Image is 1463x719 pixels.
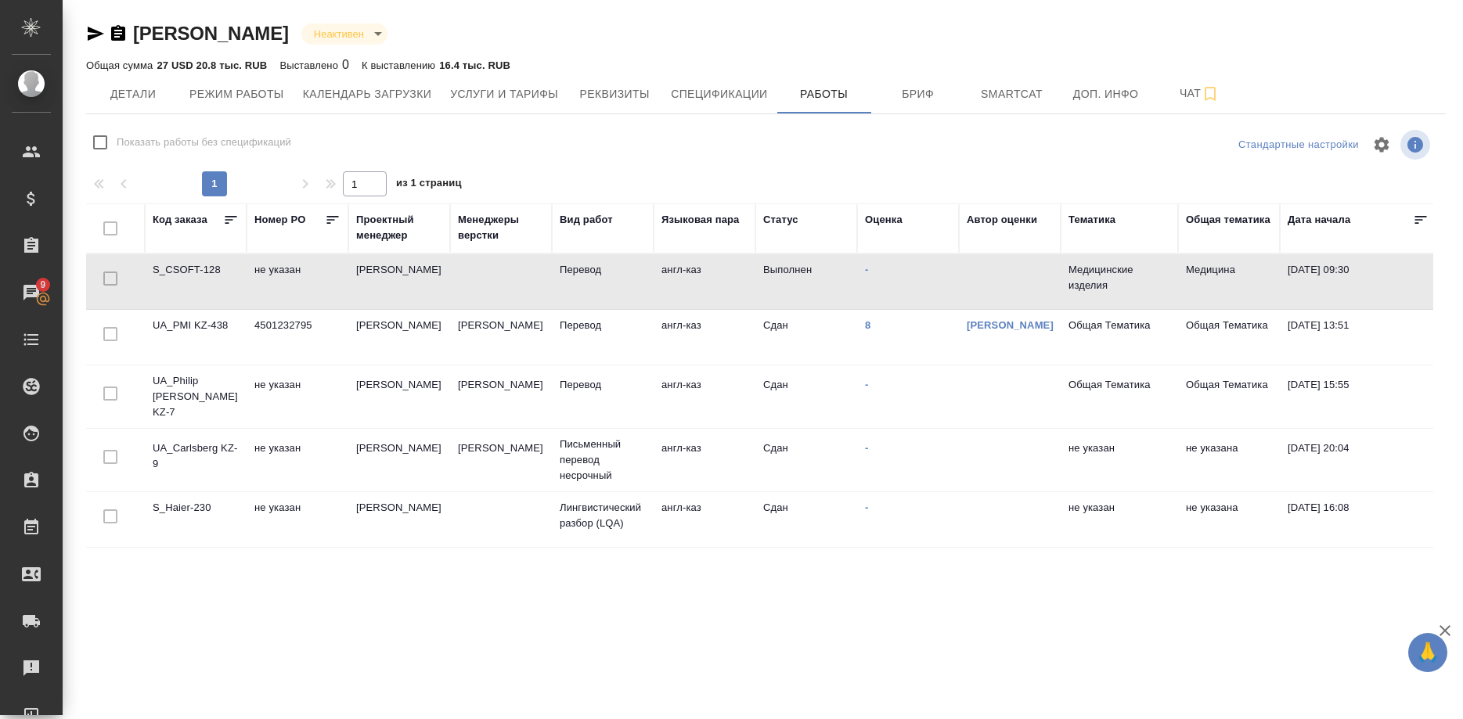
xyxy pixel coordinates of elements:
[1280,310,1436,365] td: [DATE] 13:51
[1068,212,1115,228] div: Тематика
[865,442,868,454] a: -
[1408,633,1447,672] button: 🙏
[145,433,247,487] td: UA_Carlsberg KZ-9
[279,56,349,74] div: 0
[348,254,450,309] td: [PERSON_NAME]
[755,310,857,365] td: Сдан
[654,492,755,547] td: англ-каз
[654,369,755,424] td: англ-каз
[1068,262,1170,293] p: Медицинские изделия
[1068,84,1144,104] span: Доп. инфо
[671,84,767,104] span: Спецификации
[133,23,289,44] a: [PERSON_NAME]
[560,318,646,333] p: Перевод
[189,84,284,104] span: Режим работы
[560,262,646,278] p: Перевод
[356,212,442,243] div: Проектный менеджер
[396,174,462,196] span: из 1 страниц
[247,369,348,424] td: не указан
[865,379,868,390] a: -
[654,310,755,365] td: англ-каз
[86,59,157,71] p: Общая сумма
[1178,254,1280,309] td: Медицина
[348,369,450,424] td: [PERSON_NAME]
[458,212,544,243] div: Менеджеры верстки
[654,254,755,309] td: англ-каз
[967,319,1054,331] a: [PERSON_NAME]
[450,84,558,104] span: Услуги и тарифы
[1280,254,1436,309] td: [DATE] 09:30
[787,84,862,104] span: Работы
[439,59,510,71] p: 16.4 тыс. RUB
[348,492,450,547] td: [PERSON_NAME]
[1414,636,1441,669] span: 🙏
[145,492,247,547] td: S_Haier-230
[975,84,1050,104] span: Smartcat
[95,84,171,104] span: Детали
[654,433,755,487] td: англ-каз
[1363,126,1400,164] span: Настроить таблицу
[247,433,348,487] td: не указан
[755,254,857,309] td: Выполнен
[145,310,247,365] td: UA_PMI KZ-438
[247,492,348,547] td: не указан
[362,59,439,71] p: К выставлению
[1280,433,1436,487] td: [DATE] 20:04
[279,59,342,71] p: Выставлено
[763,212,798,228] div: Статус
[560,437,646,484] p: Письменный перевод несрочный
[1280,369,1436,424] td: [DATE] 15:55
[247,310,348,365] td: 4501232795
[865,319,870,331] a: 8
[86,24,105,43] button: Скопировать ссылку для ЯМессенджера
[145,365,247,428] td: UA_Philip [PERSON_NAME] KZ-7
[1201,84,1220,103] svg: Подписаться
[247,254,348,309] td: не указан
[1178,433,1280,487] td: не указана
[881,84,956,104] span: Бриф
[865,212,903,228] div: Оценка
[254,212,305,228] div: Номер PO
[1178,492,1280,547] td: не указана
[109,24,128,43] button: Скопировать ссылку
[31,277,55,293] span: 9
[1162,84,1238,103] span: Чат
[1068,377,1170,393] p: Общая Тематика
[865,264,868,275] a: -
[1068,440,1170,456] p: не указан
[577,84,652,104] span: Реквизиты
[117,135,291,150] span: Показать работы без спецификаций
[1068,500,1170,516] p: не указан
[450,369,552,424] td: [PERSON_NAME]
[1178,310,1280,365] td: Общая Тематика
[1178,369,1280,424] td: Общая Тематика
[4,273,59,312] a: 9
[755,492,857,547] td: Сдан
[157,59,196,71] p: 27 USD
[1068,318,1170,333] p: Общая Тематика
[1280,492,1436,547] td: [DATE] 16:08
[967,212,1037,228] div: Автор оценки
[196,59,268,71] p: 20.8 тыс. RUB
[153,212,207,228] div: Код заказа
[661,212,740,228] div: Языковая пара
[865,502,868,513] a: -
[1234,133,1363,157] div: split button
[309,27,369,41] button: Неактивен
[755,369,857,424] td: Сдан
[560,500,646,531] p: Лингвистический разбор (LQA)
[1186,212,1270,228] div: Общая тематика
[145,254,247,309] td: S_CSOFT-128
[303,84,432,104] span: Календарь загрузки
[450,310,552,365] td: [PERSON_NAME]
[1400,130,1433,160] span: Посмотреть информацию
[560,212,613,228] div: Вид работ
[301,23,387,45] div: Неактивен
[755,433,857,487] td: Сдан
[560,377,646,393] p: Перевод
[348,310,450,365] td: [PERSON_NAME]
[1288,212,1350,228] div: Дата начала
[450,433,552,487] td: [PERSON_NAME]
[348,433,450,487] td: [PERSON_NAME]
